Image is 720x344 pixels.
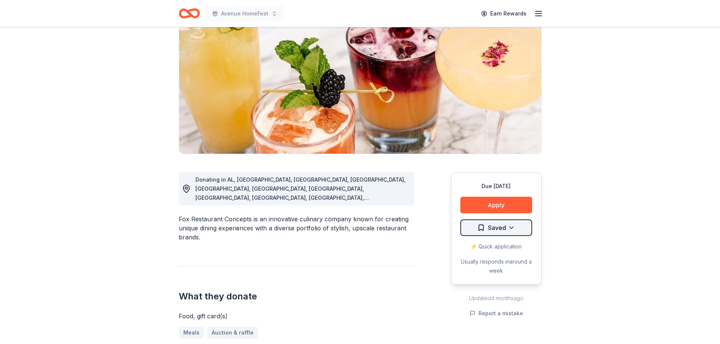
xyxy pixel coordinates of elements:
div: Fox Restaurant Concepts is an innovative culinary company known for creating unique dining experi... [179,214,415,242]
span: Donating in AL, [GEOGRAPHIC_DATA], [GEOGRAPHIC_DATA], [GEOGRAPHIC_DATA], [GEOGRAPHIC_DATA], [GEOG... [195,176,406,219]
a: Meals [179,327,204,339]
div: Due [DATE] [460,182,532,191]
a: Auction & raffle [207,327,258,339]
div: Food, gift card(s) [179,312,415,321]
button: Report a mistake [469,309,523,318]
button: Saved [460,219,532,236]
a: Earn Rewards [477,7,531,20]
h2: What they donate [179,290,415,302]
div: ⚡️ Quick application [460,242,532,251]
button: Avenue HomeFest [206,6,283,21]
img: Image for Fox Restaurant Concepts [179,9,541,154]
div: Updated 4 months ago [451,294,542,303]
a: Home [179,5,200,22]
div: Usually responds in around a week [460,257,532,275]
span: Avenue HomeFest [221,9,268,18]
span: Saved [488,223,506,233]
button: Apply [460,197,532,213]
